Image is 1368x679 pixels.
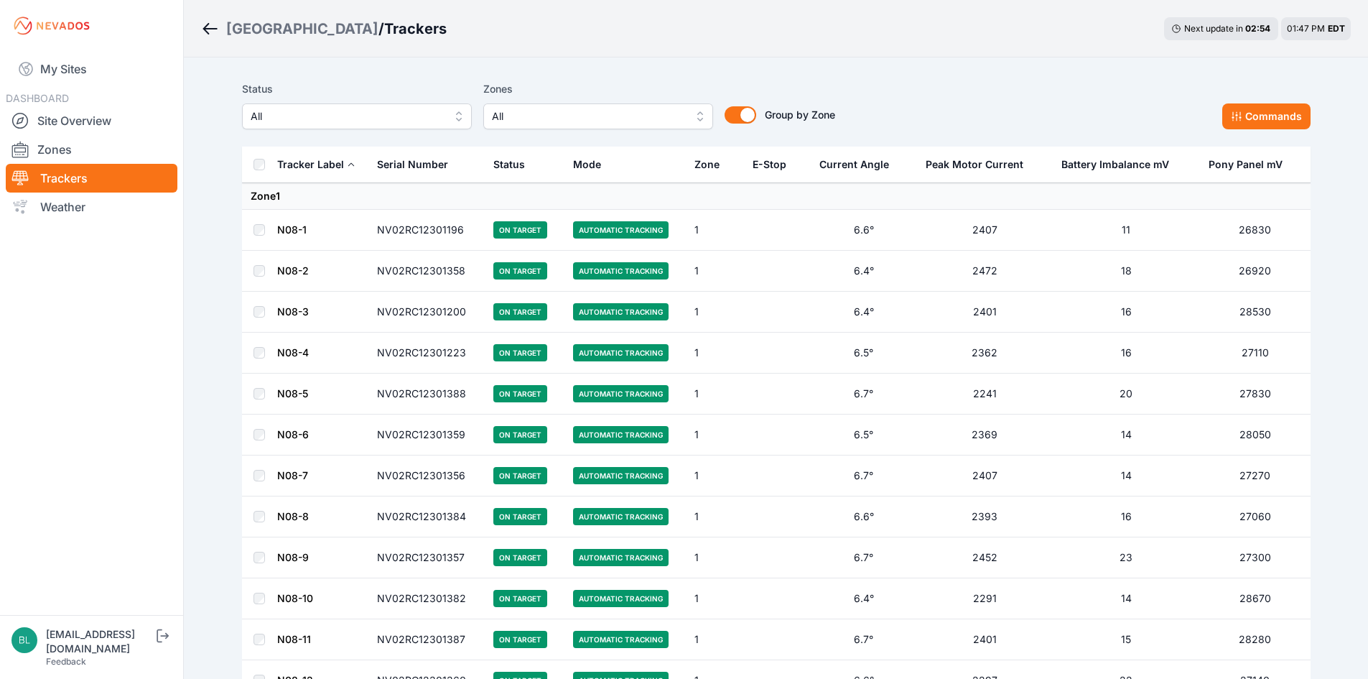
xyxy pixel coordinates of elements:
[1200,292,1311,333] td: 28530
[493,385,547,402] span: On Target
[201,10,447,47] nav: Breadcrumb
[694,157,720,172] div: Zone
[483,103,713,129] button: All
[368,578,485,619] td: NV02RC12301382
[377,147,460,182] button: Serial Number
[6,164,177,193] a: Trackers
[242,103,472,129] button: All
[368,251,485,292] td: NV02RC12301358
[493,221,547,239] span: On Target
[1053,537,1199,578] td: 23
[1053,292,1199,333] td: 16
[694,147,731,182] button: Zone
[492,108,684,125] span: All
[686,333,744,374] td: 1
[277,346,309,359] a: N08-4
[277,147,355,182] button: Tracker Label
[917,456,1053,496] td: 2407
[917,619,1053,660] td: 2401
[483,80,713,98] label: Zones
[811,292,916,333] td: 6.4°
[917,537,1053,578] td: 2452
[493,549,547,566] span: On Target
[493,467,547,484] span: On Target
[277,633,311,645] a: N08-11
[1200,333,1311,374] td: 27110
[811,496,916,537] td: 6.6°
[753,147,798,182] button: E-Stop
[811,333,916,374] td: 6.5°
[1200,537,1311,578] td: 27300
[277,551,309,563] a: N08-9
[573,508,669,525] span: Automatic Tracking
[46,627,154,656] div: [EMAIL_ADDRESS][DOMAIN_NAME]
[917,578,1053,619] td: 2291
[277,305,309,318] a: N08-3
[686,496,744,537] td: 1
[1200,456,1311,496] td: 27270
[493,344,547,361] span: On Target
[917,210,1053,251] td: 2407
[811,374,916,415] td: 6.7°
[573,426,669,443] span: Automatic Tracking
[6,193,177,221] a: Weather
[686,537,744,578] td: 1
[917,374,1053,415] td: 2241
[277,387,308,399] a: N08-5
[573,157,601,172] div: Mode
[1328,23,1345,34] span: EDT
[368,537,485,578] td: NV02RC12301357
[493,590,547,607] span: On Target
[11,627,37,653] img: blippencott@invenergy.com
[368,415,485,456] td: NV02RC12301359
[1053,456,1199,496] td: 14
[573,467,669,484] span: Automatic Tracking
[573,590,669,607] span: Automatic Tracking
[917,251,1053,292] td: 2472
[686,251,744,292] td: 1
[819,147,901,182] button: Current Angle
[917,415,1053,456] td: 2369
[493,426,547,443] span: On Target
[493,262,547,280] span: On Target
[1200,210,1311,251] td: 26830
[1053,415,1199,456] td: 14
[277,157,344,172] div: Tracker Label
[1200,496,1311,537] td: 27060
[765,108,835,121] span: Group by Zone
[226,19,378,39] a: [GEOGRAPHIC_DATA]
[1053,496,1199,537] td: 16
[573,631,669,648] span: Automatic Tracking
[242,183,1311,210] td: Zone 1
[493,157,525,172] div: Status
[277,469,308,481] a: N08-7
[573,344,669,361] span: Automatic Tracking
[277,223,307,236] a: N08-1
[573,147,613,182] button: Mode
[11,14,92,37] img: Nevados
[811,619,916,660] td: 6.7°
[1053,333,1199,374] td: 16
[1200,415,1311,456] td: 28050
[1053,619,1199,660] td: 15
[573,221,669,239] span: Automatic Tracking
[368,456,485,496] td: NV02RC12301356
[6,92,69,104] span: DASHBOARD
[1053,578,1199,619] td: 14
[242,80,472,98] label: Status
[686,456,744,496] td: 1
[753,157,786,172] div: E-Stop
[277,428,309,440] a: N08-6
[686,578,744,619] td: 1
[819,157,889,172] div: Current Angle
[277,592,313,604] a: N08-10
[1184,23,1243,34] span: Next update in
[1209,157,1283,172] div: Pony Panel mV
[917,496,1053,537] td: 2393
[573,303,669,320] span: Automatic Tracking
[277,510,309,522] a: N08-8
[368,374,485,415] td: NV02RC12301388
[573,385,669,402] span: Automatic Tracking
[1209,147,1294,182] button: Pony Panel mV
